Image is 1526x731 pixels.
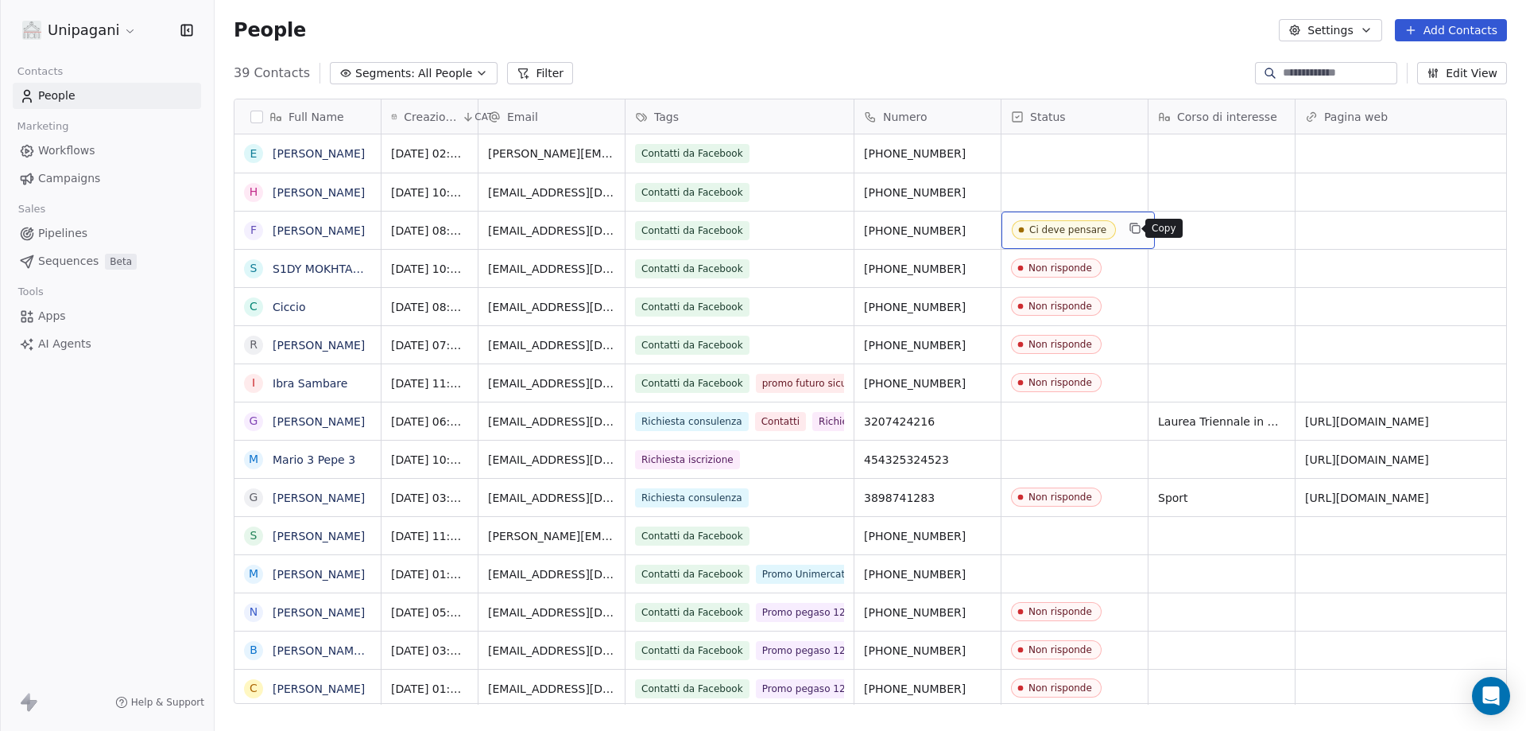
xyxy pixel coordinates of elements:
[10,60,70,84] span: Contacts
[391,261,468,277] span: [DATE] 10:36 PM
[13,303,201,329] a: Apps
[756,565,904,584] span: Promo Unimercatorum 125€
[13,248,201,274] a: SequencesBeta
[250,604,258,620] div: N
[635,144,749,163] span: Contatti da Facebook
[488,299,615,315] span: [EMAIL_ADDRESS][DOMAIN_NAME]
[1152,222,1176,235] p: Copy
[1028,492,1092,503] div: Non risponde
[391,605,468,620] span: [DATE] 05:16 PM
[507,109,538,125] span: Email
[812,412,917,431] span: Richiesta iscrizione
[38,225,87,242] span: Pipelines
[488,528,615,544] span: [PERSON_NAME][EMAIL_ADDRESS][DOMAIN_NAME]
[635,336,749,355] span: Contatti da Facebook
[1158,414,1285,430] span: Laurea Triennale in Economia Aziendale (L-18)
[1305,453,1429,466] a: [URL][DOMAIN_NAME]
[488,375,615,391] span: [EMAIL_ADDRESS][DOMAIN_NAME]
[250,642,258,659] div: B
[1158,490,1285,506] span: Sport
[38,308,66,325] span: Apps
[1028,262,1092,274] div: Non risponde
[38,87,76,104] span: People
[38,336,91,352] span: AI Agents
[391,146,468,161] span: [DATE] 02:36 PM
[273,568,365,581] a: [PERSON_NAME]
[864,146,991,161] span: [PHONE_NUMBER]
[635,565,749,584] span: Contatti da Facebook
[250,489,258,506] div: G
[1030,109,1066,125] span: Status
[250,260,258,277] div: S
[273,415,365,428] a: [PERSON_NAME]
[252,375,255,391] div: I
[635,412,749,431] span: Richiesta consulenza
[488,490,615,506] span: [EMAIL_ADDRESS][DOMAIN_NAME]
[273,644,381,657] a: [PERSON_NAME] Lo
[273,453,355,466] a: Mario 3 Pepe 3
[864,299,991,315] span: [PHONE_NUMBER]
[273,147,365,160] a: [PERSON_NAME]
[488,337,615,353] span: [EMAIL_ADDRESS][DOMAIN_NAME]
[19,17,140,44] button: Unipagani
[13,331,201,357] a: AI Agents
[864,337,991,353] span: [PHONE_NUMBER]
[250,680,258,697] div: C
[273,262,394,275] a: S1DY MOKHTAR SARR
[404,109,459,125] span: Creazione contatto
[391,681,468,697] span: [DATE] 01:03 PM
[1472,677,1510,715] div: Open Intercom Messenger
[391,299,468,315] span: [DATE] 08:06 PM
[1028,644,1092,655] div: Non risponde
[391,566,468,582] span: [DATE] 01:31 AM
[1028,606,1092,617] div: Non risponde
[488,223,615,239] span: [EMAIL_ADDRESS][DOMAIN_NAME]
[250,527,258,544] div: S
[864,605,991,620] span: [PHONE_NUMBER]
[250,222,257,239] div: F
[488,414,615,430] span: [EMAIL_ADDRESS][DOMAIN_NAME]
[635,374,749,393] span: Contatti da Facebook
[1001,99,1148,134] div: Status
[1305,492,1429,504] a: [URL][DOMAIN_NAME]
[488,605,615,620] span: [EMAIL_ADDRESS][DOMAIN_NAME]
[488,261,615,277] span: [EMAIL_ADDRESS][DOMAIN_NAME]
[883,109,928,125] span: Numero
[249,451,258,468] div: M
[11,197,52,221] span: Sales
[289,109,344,125] span: Full Name
[250,184,258,200] div: H
[635,297,749,317] span: Contatti da Facebook
[381,99,478,134] div: Creazione contattoCAT
[131,696,204,709] span: Help & Support
[273,682,365,695] a: [PERSON_NAME]
[22,21,41,40] img: logo%20unipagani.png
[13,83,201,109] a: People
[115,696,204,709] a: Help & Support
[864,185,991,200] span: [PHONE_NUMBER]
[626,99,854,134] div: Tags
[1028,339,1092,350] div: Non risponde
[250,413,258,430] div: g
[654,109,679,125] span: Tags
[1324,109,1388,125] span: Pagina web
[635,641,749,660] span: Contatti da Facebook
[273,377,347,390] a: Ibra Sambare
[756,603,864,622] span: Promo pegaso 125€
[391,223,468,239] span: [DATE] 08:06 PM
[273,301,306,313] a: Ciccio
[756,641,864,660] span: Promo pegaso 125€
[391,414,468,430] span: [DATE] 06:07 PM
[234,18,306,42] span: People
[864,452,991,468] span: 454325324523
[864,643,991,659] span: [PHONE_NUMBER]
[391,452,468,468] span: [DATE] 10:43 AM
[234,64,310,83] span: 39 Contacts
[273,606,365,619] a: [PERSON_NAME]
[635,259,749,278] span: Contatti da Facebook
[474,111,493,123] span: CAT
[1279,19,1381,41] button: Settings
[488,566,615,582] span: [EMAIL_ADDRESS][DOMAIN_NAME]
[250,146,258,162] div: E
[38,253,99,270] span: Sequences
